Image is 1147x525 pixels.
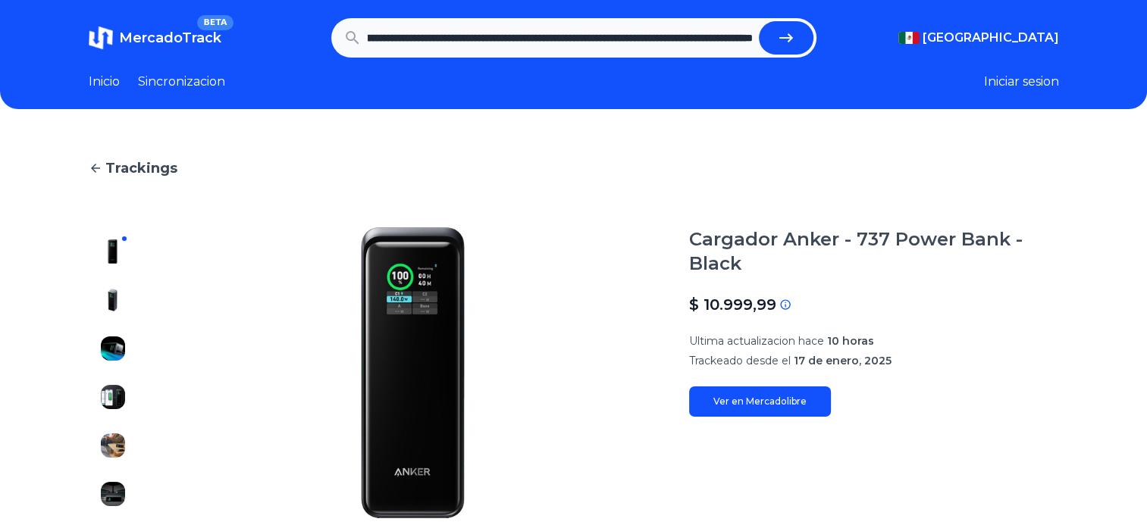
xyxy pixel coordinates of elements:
span: 10 horas [827,334,874,348]
a: Inicio [89,73,120,91]
img: Mexico [898,32,920,44]
span: 17 de enero, 2025 [794,354,892,367]
img: Cargador Anker - 737 Power Bank - Black [101,482,125,506]
span: Trackeado desde el [689,354,791,367]
span: [GEOGRAPHIC_DATA] [923,29,1059,47]
a: Sincronizacion [138,73,225,91]
span: Trackings [105,158,177,179]
span: BETA [197,15,233,30]
span: Ultima actualizacion hace [689,334,824,348]
img: Cargador Anker - 737 Power Bank - Black [101,433,125,458]
a: Ver en Mercadolibre [689,386,831,417]
button: [GEOGRAPHIC_DATA] [898,29,1059,47]
img: Cargador Anker - 737 Power Bank - Black [168,227,659,518]
img: MercadoTrack [89,26,113,50]
a: MercadoTrackBETA [89,26,221,50]
img: Cargador Anker - 737 Power Bank - Black [101,288,125,312]
img: Cargador Anker - 737 Power Bank - Black [101,239,125,264]
h1: Cargador Anker - 737 Power Bank - Black [689,227,1059,276]
span: MercadoTrack [119,30,221,46]
a: Trackings [89,158,1059,179]
img: Cargador Anker - 737 Power Bank - Black [101,336,125,361]
img: Cargador Anker - 737 Power Bank - Black [101,385,125,409]
button: Iniciar sesion [984,73,1059,91]
p: $ 10.999,99 [689,294,776,315]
